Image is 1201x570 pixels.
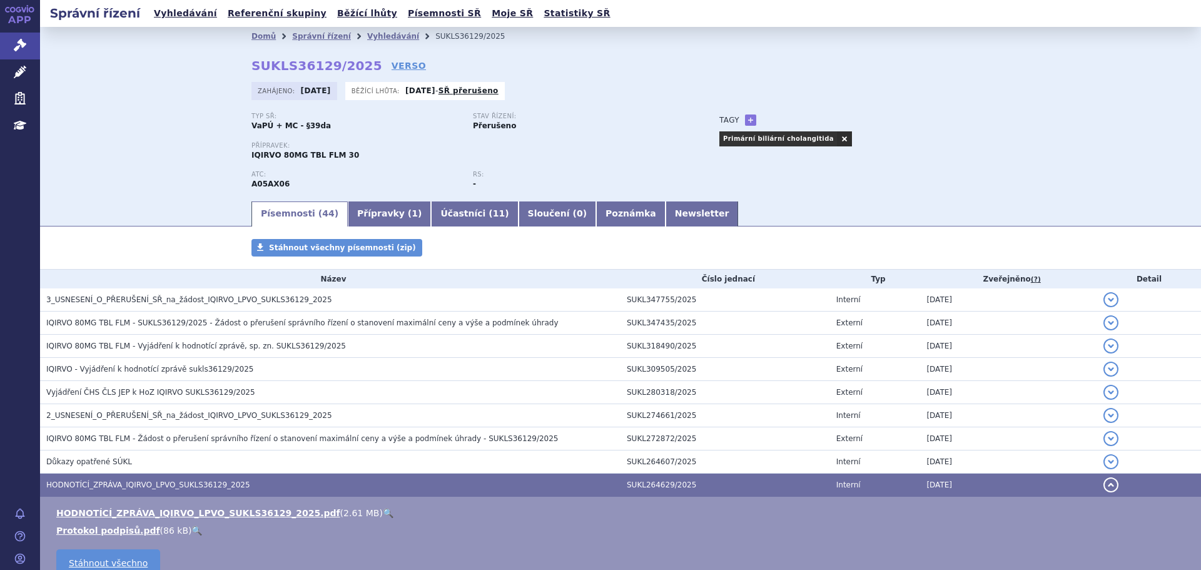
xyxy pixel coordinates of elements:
a: Běžící lhůty [333,5,401,22]
a: Stáhnout všechny písemnosti (zip) [251,239,422,257]
th: Název [40,270,621,288]
abbr: (?) [1031,275,1041,284]
span: Externí [836,318,863,327]
a: SŘ přerušeno [438,86,499,95]
td: [DATE] [920,358,1097,381]
td: SUKL264629/2025 [621,474,830,497]
span: Vyjádření ČHS ČLS JEP k HoZ IQIRVO SUKLS36129/2025 [46,388,255,397]
span: Stáhnout všechny písemnosti (zip) [269,243,416,252]
td: [DATE] [920,404,1097,427]
a: Primární biliární cholangitida [719,131,837,146]
span: Externí [836,388,863,397]
th: Typ [830,270,921,288]
strong: Přerušeno [473,121,516,130]
a: Správní řízení [292,32,351,41]
a: Domů [251,32,276,41]
p: Typ SŘ: [251,113,460,120]
a: Sloučení (0) [519,201,596,226]
button: detail [1103,362,1118,377]
span: HODNOTÍCÍ_ZPRÁVA_IQIRVO_LPVO_SUKLS36129_2025 [46,481,250,489]
td: SUKL347755/2025 [621,288,830,312]
strong: - [473,180,476,188]
span: Externí [836,434,863,443]
a: Moje SŘ [488,5,537,22]
span: Interní [836,411,861,420]
li: ( ) [56,524,1188,537]
button: detail [1103,292,1118,307]
a: Přípravky (1) [348,201,431,226]
p: - [405,86,499,96]
li: ( ) [56,507,1188,519]
span: 86 kB [163,526,188,536]
button: detail [1103,408,1118,423]
td: SUKL309505/2025 [621,358,830,381]
strong: VaPÚ + MC - §39da [251,121,331,130]
strong: ELAFIBRANOR [251,180,290,188]
span: Externí [836,365,863,374]
a: Písemnosti (44) [251,201,348,226]
span: IQIRVO - Vyjádření k hodnotící zprávě sukls36129/2025 [46,365,253,374]
li: SUKLS36129/2025 [435,27,521,46]
span: 0 [577,208,583,218]
td: [DATE] [920,288,1097,312]
a: Statistiky SŘ [540,5,614,22]
button: detail [1103,338,1118,354]
td: [DATE] [920,312,1097,335]
td: SUKL347435/2025 [621,312,830,335]
td: [DATE] [920,427,1097,450]
a: 🔍 [191,526,202,536]
a: + [745,115,756,126]
button: detail [1103,315,1118,330]
h3: Tagy [719,113,739,128]
td: SUKL264607/2025 [621,450,830,474]
button: detail [1103,431,1118,446]
a: 🔍 [383,508,393,518]
button: detail [1103,477,1118,492]
p: Stav řízení: [473,113,682,120]
span: IQIRVO 80MG TBL FLM - Žádost o přerušení správního řízení o stanovení maximální ceny a výše a pod... [46,434,559,443]
span: Běžící lhůta: [352,86,402,96]
strong: SUKLS36129/2025 [251,58,382,73]
span: 2_USNESENÍ_O_PŘERUŠENÍ_SŘ_na_žádost_IQIRVO_LPVO_SUKLS36129_2025 [46,411,332,420]
span: 11 [493,208,505,218]
a: Vyhledávání [367,32,419,41]
a: VERSO [392,59,426,72]
td: [DATE] [920,335,1097,358]
th: Zveřejněno [920,270,1097,288]
span: Interní [836,481,861,489]
a: HODNOTÍCÍ_ZPRÁVA_IQIRVO_LPVO_SUKLS36129_2025.pdf [56,508,340,518]
td: [DATE] [920,474,1097,497]
span: 3_USNESENÍ_O_PŘERUŠENÍ_SŘ_na_žádost_IQIRVO_LPVO_SUKLS36129_2025 [46,295,332,304]
span: 1 [412,208,418,218]
th: Číslo jednací [621,270,830,288]
span: 44 [322,208,334,218]
td: SUKL272872/2025 [621,427,830,450]
p: RS: [473,171,682,178]
span: IQIRVO 80MG TBL FLM - SUKLS36129/2025 - Žádost o přerušení správního řízení o stanovení maximální... [46,318,559,327]
button: detail [1103,385,1118,400]
h2: Správní řízení [40,4,150,22]
td: [DATE] [920,381,1097,404]
a: Referenční skupiny [224,5,330,22]
td: [DATE] [920,450,1097,474]
button: detail [1103,454,1118,469]
td: SUKL274661/2025 [621,404,830,427]
th: Detail [1097,270,1201,288]
p: ATC: [251,171,460,178]
td: SUKL280318/2025 [621,381,830,404]
a: Protokol podpisů.pdf [56,526,160,536]
span: Důkazy opatřené SÚKL [46,457,132,466]
span: Zahájeno: [258,86,297,96]
span: Externí [836,342,863,350]
a: Poznámka [596,201,666,226]
a: Newsletter [666,201,739,226]
td: SUKL318490/2025 [621,335,830,358]
span: Interní [836,457,861,466]
a: Vyhledávání [150,5,221,22]
strong: [DATE] [405,86,435,95]
p: Přípravek: [251,142,694,150]
strong: [DATE] [301,86,331,95]
span: IQIRVO 80MG TBL FLM - Vyjádření k hodnotící zprávě, sp. zn. SUKLS36129/2025 [46,342,346,350]
span: IQIRVO 80MG TBL FLM 30 [251,151,359,160]
a: Účastníci (11) [431,201,518,226]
